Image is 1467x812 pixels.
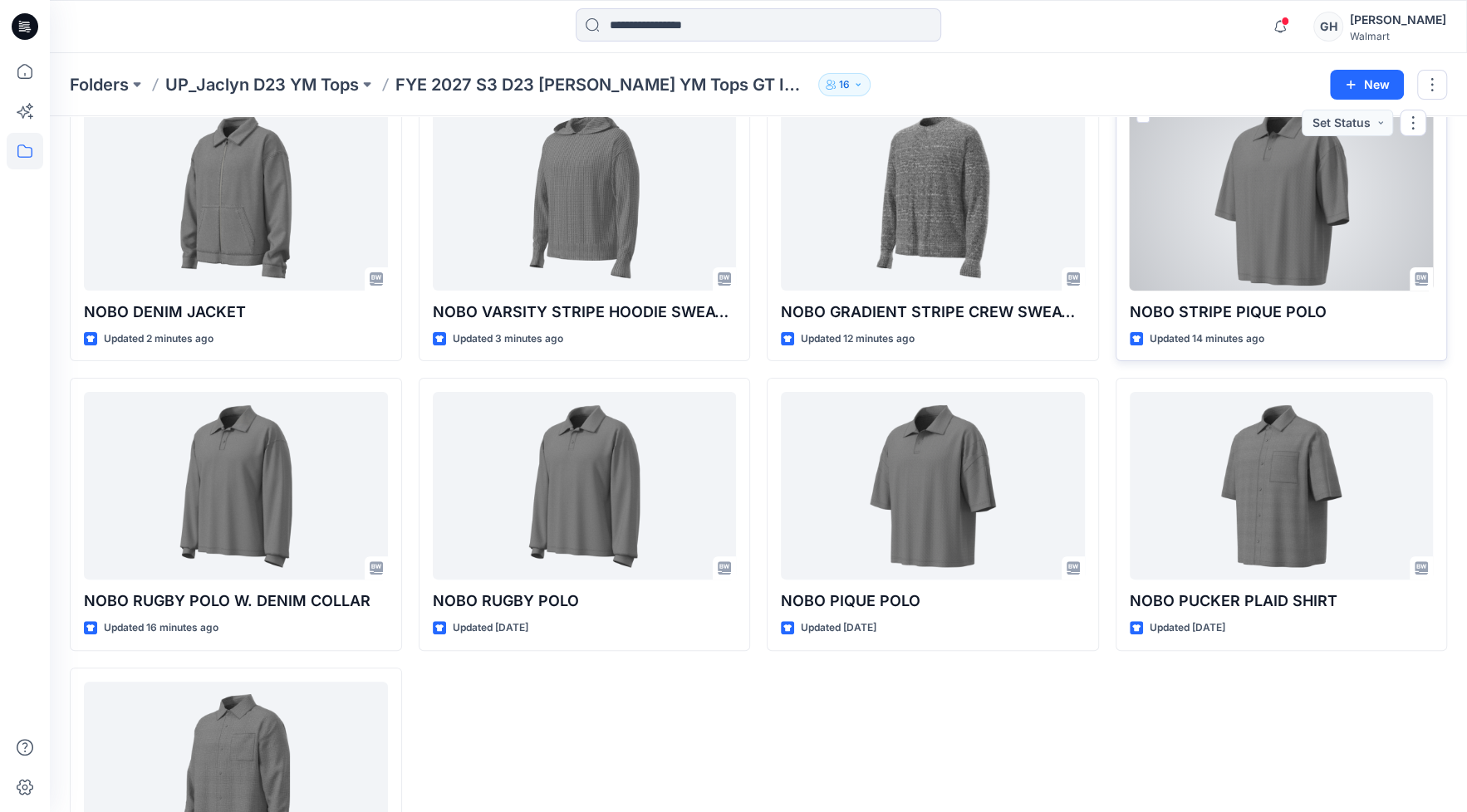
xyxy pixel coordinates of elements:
div: GH [1313,12,1343,42]
a: NOBO PIQUE POLO [781,392,1085,580]
p: NOBO PUCKER PLAID SHIRT [1130,589,1434,613]
p: NOBO PIQUE POLO [781,589,1085,613]
p: Updated 14 minutes ago [1150,330,1264,348]
p: NOBO RUGBY POLO W. DENIM COLLAR [84,589,388,613]
div: [PERSON_NAME] [1350,10,1446,30]
p: Updated [DATE] [453,619,528,637]
a: NOBO RUGBY POLO [433,392,737,580]
p: NOBO STRIPE PIQUE POLO [1130,301,1434,324]
a: NOBO RUGBY POLO W. DENIM COLLAR [84,392,388,580]
a: NOBO GRADIENT STRIPE CREW SWEATER [781,103,1085,291]
p: 16 [839,76,850,94]
p: NOBO RUGBY POLO [433,589,737,613]
p: NOBO GRADIENT STRIPE CREW SWEATER [781,301,1085,324]
button: 16 [818,73,871,96]
p: Updated [DATE] [801,619,876,637]
p: Updated [DATE] [1150,619,1225,637]
p: FYE 2027 S3 D23 [PERSON_NAME] YM Tops GT IMPORTS [395,73,812,96]
a: Folders [70,73,129,96]
p: Updated 16 minutes ago [104,619,218,637]
a: UP_Jaclyn D23 YM Tops [165,73,359,96]
button: New [1330,70,1404,100]
a: NOBO DENIM JACKET [84,103,388,291]
a: NOBO VARSITY STRIPE HOODIE SWEATER [433,103,737,291]
p: NOBO VARSITY STRIPE HOODIE SWEATER [433,301,737,324]
a: NOBO STRIPE PIQUE POLO [1130,103,1434,291]
p: Updated 3 minutes ago [453,330,563,348]
p: Updated 12 minutes ago [801,330,915,348]
p: NOBO DENIM JACKET [84,301,388,324]
div: Walmart [1350,30,1446,42]
p: Updated 2 minutes ago [104,330,213,348]
a: NOBO PUCKER PLAID SHIRT [1130,392,1434,580]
